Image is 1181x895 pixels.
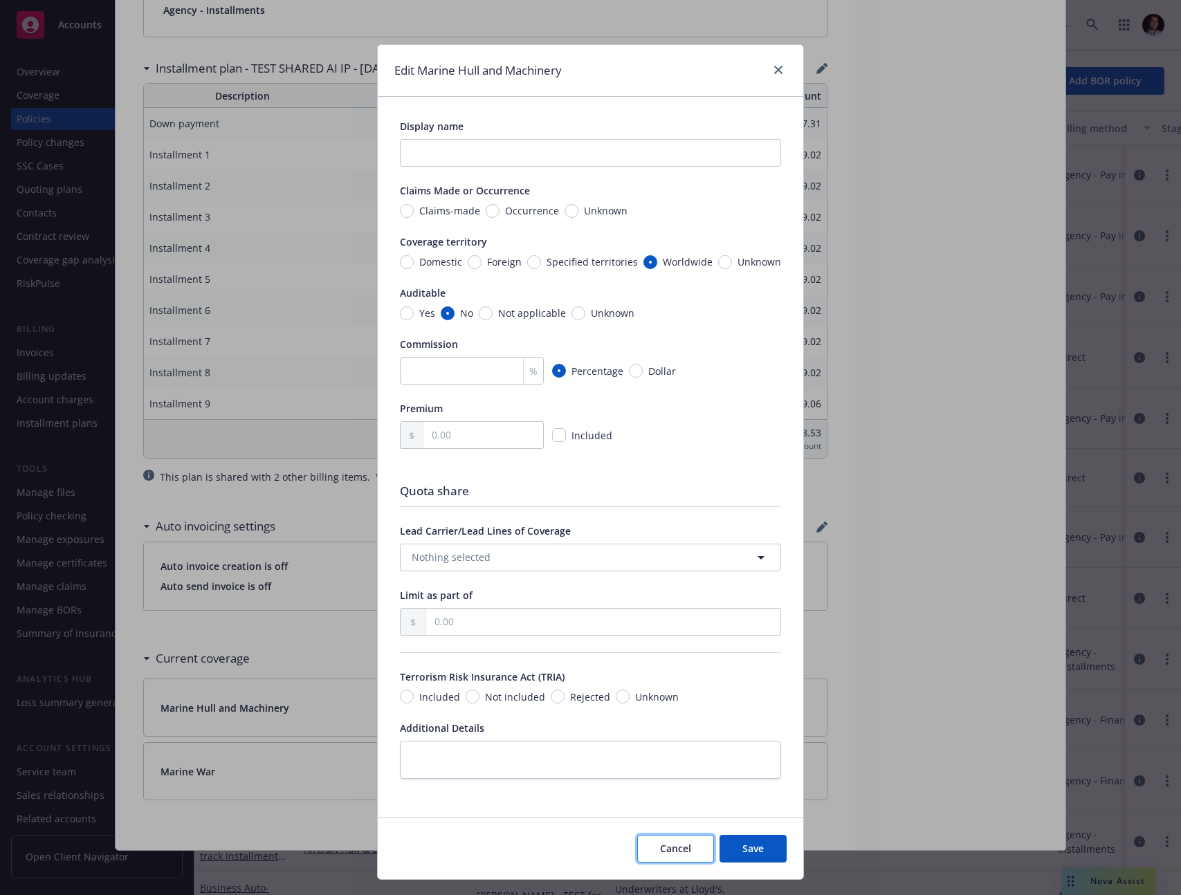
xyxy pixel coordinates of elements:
button: Nothing selected [400,544,781,571]
span: Included [419,690,460,704]
input: Not applicable [479,306,493,320]
span: Cancel [660,842,691,855]
span: Occurrence [505,203,559,218]
input: Rejected [551,690,565,703]
input: Domestic [400,255,414,269]
span: Specified territories [547,255,638,269]
input: Percentage [552,364,566,378]
input: Not included [466,690,479,703]
span: Not applicable [498,306,566,320]
input: No [441,306,455,320]
span: Not included [485,690,545,704]
input: Unknown [616,690,630,703]
input: Foreign [468,255,482,269]
input: Occurrence [486,204,500,218]
input: 0.00 [426,609,780,635]
span: Display name [400,120,464,133]
span: Commission [400,338,458,351]
input: Unknown [565,204,578,218]
span: Lead Carrier/Lead Lines of Coverage [400,524,571,537]
span: Premium [400,402,443,415]
input: Dollar [629,364,643,378]
span: Claims-made [419,203,480,218]
span: Unknown [591,306,634,320]
span: % [529,364,538,378]
input: Worldwide [643,255,657,269]
span: Unknown [738,255,781,269]
span: No [460,306,473,320]
input: Yes [400,306,414,320]
span: Save [742,842,764,855]
span: Nothing selected [412,550,491,564]
span: Terrorism Risk Insurance Act (TRIA) [400,670,565,683]
span: Domestic [419,255,462,269]
input: Included [400,690,414,703]
span: Foreign [487,255,522,269]
button: Save [720,835,787,862]
span: Coverage territory [400,235,487,248]
input: Claims-made [400,204,414,218]
span: Dollar [648,364,676,378]
span: Worldwide [663,255,713,269]
span: Auditable [400,286,446,299]
span: Yes [419,306,435,320]
span: Rejected [570,690,610,704]
span: Limit as part of [400,589,473,602]
span: Unknown [635,690,679,704]
input: 0.00 [423,422,543,448]
h1: Edit Marine Hull and Machinery [394,62,562,80]
span: Unknown [584,203,628,218]
button: Cancel [637,835,714,862]
span: Percentage [571,364,623,378]
span: Included [571,429,612,442]
a: close [770,62,787,78]
input: Unknown [718,255,732,269]
span: Claims Made or Occurrence [400,184,530,197]
input: Unknown [571,306,585,320]
input: Specified territories [527,255,541,269]
span: Additional Details [400,721,484,735]
div: Quota share [400,482,781,500]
